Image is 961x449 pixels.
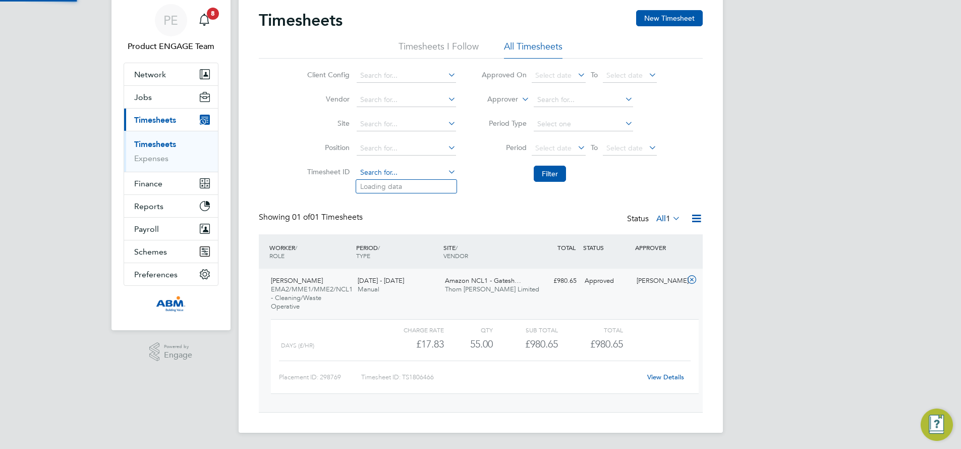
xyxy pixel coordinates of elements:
span: Engage [164,351,192,360]
span: Select date [535,71,572,80]
div: APPROVER [633,238,685,257]
span: To [588,68,601,81]
label: Period [481,143,527,152]
label: Approved On [481,70,527,79]
span: 1 [666,214,670,224]
input: Search for... [534,93,633,107]
a: Powered byEngage [149,342,192,362]
label: Period Type [481,119,527,128]
span: 01 Timesheets [292,212,363,222]
button: Schemes [124,240,218,263]
button: Payroll [124,218,218,240]
label: All [656,214,681,224]
span: / [456,243,458,252]
li: Loading data [356,180,457,193]
button: Timesheets [124,109,218,131]
div: Approved [581,273,633,289]
span: 01 of [292,212,310,222]
span: VENDOR [443,252,468,260]
span: Schemes [134,247,167,257]
span: Manual [358,285,379,293]
div: Charge rate [378,324,443,336]
span: Payroll [134,224,159,234]
span: TYPE [356,252,370,260]
span: ROLE [269,252,285,260]
span: Thorn [PERSON_NAME] Limited [445,285,539,293]
li: Timesheets I Follow [399,40,479,59]
h2: Timesheets [259,10,343,30]
span: / [378,243,380,252]
button: Jobs [124,86,218,108]
input: Search for... [357,117,456,131]
a: Go to home page [124,296,218,312]
span: Preferences [134,270,178,279]
div: QTY [444,324,493,336]
div: SITE [441,238,528,265]
span: Select date [535,143,572,153]
div: [PERSON_NAME] [633,273,685,289]
span: Select date [606,71,643,80]
li: All Timesheets [504,40,562,59]
span: PE [163,14,178,27]
a: View Details [647,373,684,381]
button: Filter [534,166,566,182]
button: New Timesheet [636,10,703,26]
button: Engage Resource Center [921,409,953,441]
label: Position [304,143,350,152]
div: Showing [259,212,365,223]
div: Status [627,212,683,226]
input: Select one [534,117,633,131]
span: Timesheets [134,115,176,125]
div: WORKER [267,238,354,265]
a: Timesheets [134,139,176,149]
span: TOTAL [557,243,576,252]
span: EMA2/MME1/MME2/NCL1 - Cleaning/Waste Operative [271,285,353,311]
button: Preferences [124,263,218,285]
input: Search for... [357,69,456,83]
div: 55.00 [444,336,493,353]
label: Site [304,119,350,128]
span: Network [134,70,166,79]
span: Reports [134,202,163,211]
span: 8 [207,8,219,20]
div: £17.83 [378,336,443,353]
a: PEProduct ENGAGE Team [124,4,218,53]
button: Reports [124,195,218,217]
label: Vendor [304,94,350,104]
span: Days (£/HR) [281,342,314,349]
span: [DATE] - [DATE] [358,276,404,285]
span: Select date [606,143,643,153]
img: abm1-logo-retina.png [156,296,185,312]
a: 8 [194,4,214,36]
div: Total [558,324,623,336]
span: Powered by [164,342,192,351]
div: Timesheet ID: TS1806466 [361,369,641,385]
label: Client Config [304,70,350,79]
span: Jobs [134,92,152,102]
button: Finance [124,172,218,194]
div: PERIOD [354,238,441,265]
span: Finance [134,179,162,188]
span: Amazon NCL1 - Gatesh… [445,276,521,285]
div: £980.65 [493,336,558,353]
div: Sub Total [493,324,558,336]
div: Placement ID: 298769 [279,369,361,385]
input: Search for... [357,93,456,107]
span: £980.65 [590,338,623,350]
span: To [588,141,601,154]
button: Network [124,63,218,85]
input: Search for... [357,141,456,156]
div: Timesheets [124,131,218,172]
div: £980.65 [528,273,581,289]
label: Approver [473,94,518,105]
span: [PERSON_NAME] [271,276,323,285]
input: Search for... [357,166,456,180]
span: / [295,243,297,252]
div: STATUS [581,238,633,257]
label: Timesheet ID [304,167,350,176]
span: Product ENGAGE Team [124,40,218,53]
a: Expenses [134,154,168,163]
